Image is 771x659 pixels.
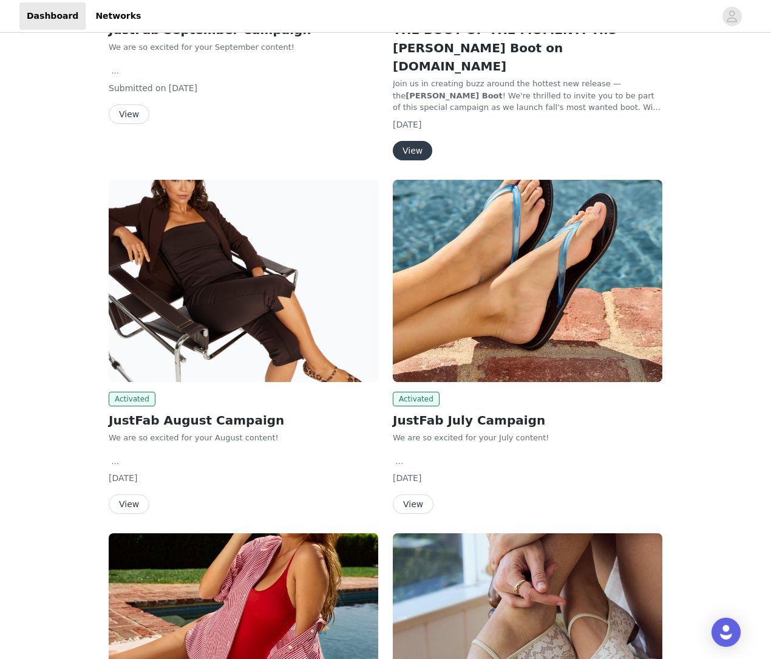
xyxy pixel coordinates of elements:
button: View [393,141,432,160]
h2: JustFab August Campaign [109,411,378,429]
a: View [109,110,149,119]
button: View [109,494,149,514]
a: Dashboard [19,2,86,30]
a: View [393,146,432,155]
span: [DATE] [393,473,421,483]
div: avatar [726,7,738,26]
span: [DATE] [109,473,137,483]
span: [DATE] [393,120,421,129]
a: View [109,500,149,509]
button: View [109,104,149,124]
span: Activated [393,392,440,406]
span: Submitted on [109,83,166,93]
span: Activated [109,392,155,406]
p: We are so excited for your August content! [109,432,378,444]
strong: [PERSON_NAME] Boot [406,91,502,100]
img: JustFab [393,180,662,382]
a: Networks [88,2,148,30]
p: We are so excited for your July content! [393,432,662,444]
p: We are so excited for your September content! [109,41,378,53]
h2: THE BOOT OF THE MOMENT! The [PERSON_NAME] Boot on [DOMAIN_NAME] [393,21,662,75]
button: View [393,494,433,514]
img: JustFab [109,180,378,382]
div: Open Intercom Messenger [712,618,741,647]
p: Join us in creating buzz around the hottest new release — the ! We're thrilled to invite you to b... [393,78,662,114]
a: View [393,500,433,509]
span: [DATE] [169,83,197,93]
h2: JustFab July Campaign [393,411,662,429]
